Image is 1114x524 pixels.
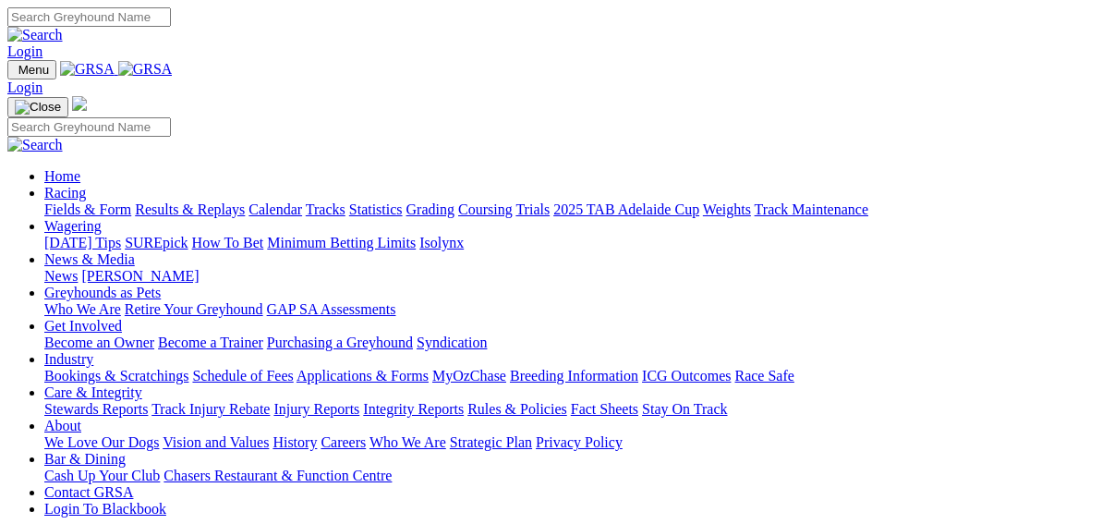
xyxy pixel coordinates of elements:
div: Wagering [44,235,1107,251]
a: Track Maintenance [755,201,868,217]
a: Applications & Forms [297,368,429,384]
div: About [44,434,1107,451]
a: Vision and Values [163,434,269,450]
a: Become an Owner [44,335,154,350]
a: Results & Replays [135,201,245,217]
a: Bookings & Scratchings [44,368,188,384]
a: Calendar [248,201,302,217]
a: Login [7,79,42,95]
a: Integrity Reports [363,401,464,417]
a: Trials [515,201,550,217]
a: Greyhounds as Pets [44,285,161,300]
a: Login [7,43,42,59]
a: Industry [44,351,93,367]
a: 2025 TAB Adelaide Cup [553,201,699,217]
a: Contact GRSA [44,484,133,500]
a: [DATE] Tips [44,235,121,250]
a: Who We Are [369,434,446,450]
a: Login To Blackbook [44,501,166,517]
a: Stewards Reports [44,401,148,417]
a: Coursing [458,201,513,217]
a: History [272,434,317,450]
button: Toggle navigation [7,60,56,79]
a: Statistics [349,201,403,217]
a: Chasers Restaurant & Function Centre [163,468,392,483]
a: Tracks [306,201,345,217]
a: Retire Your Greyhound [125,301,263,317]
a: Syndication [417,335,487,350]
a: Breeding Information [510,368,638,384]
a: Minimum Betting Limits [267,235,416,250]
a: Track Injury Rebate [151,401,270,417]
div: News & Media [44,268,1107,285]
a: Injury Reports [273,401,359,417]
a: Stay On Track [642,401,727,417]
a: Cash Up Your Club [44,468,160,483]
a: News [44,268,78,284]
img: Close [15,100,61,115]
a: SUREpick [125,235,188,250]
img: GRSA [60,61,115,78]
div: Care & Integrity [44,401,1107,418]
a: Grading [406,201,454,217]
a: Fact Sheets [571,401,638,417]
a: How To Bet [192,235,264,250]
input: Search [7,117,171,137]
button: Toggle navigation [7,97,68,117]
a: GAP SA Assessments [267,301,396,317]
span: Menu [18,63,49,77]
a: Who We Are [44,301,121,317]
a: About [44,418,81,433]
a: Schedule of Fees [192,368,293,384]
img: Search [7,137,63,153]
a: Fields & Form [44,201,131,217]
a: Rules & Policies [467,401,567,417]
a: Home [44,168,80,184]
a: ICG Outcomes [642,368,731,384]
a: We Love Our Dogs [44,434,159,450]
div: Bar & Dining [44,468,1107,484]
a: [PERSON_NAME] [81,268,199,284]
a: Racing [44,185,86,201]
a: Bar & Dining [44,451,126,467]
a: Get Involved [44,318,122,334]
input: Search [7,7,171,27]
a: Weights [703,201,751,217]
a: Privacy Policy [536,434,623,450]
a: News & Media [44,251,135,267]
div: Get Involved [44,335,1107,351]
a: Become a Trainer [158,335,263,350]
div: Greyhounds as Pets [44,301,1107,318]
a: Isolynx [419,235,464,250]
div: Industry [44,368,1107,384]
img: Search [7,27,63,43]
a: Care & Integrity [44,384,142,400]
a: Careers [321,434,366,450]
a: Race Safe [734,368,793,384]
a: Strategic Plan [450,434,532,450]
img: GRSA [118,61,173,78]
a: MyOzChase [432,368,506,384]
img: logo-grsa-white.png [72,96,87,111]
a: Wagering [44,218,102,234]
a: Purchasing a Greyhound [267,335,413,350]
div: Racing [44,201,1107,218]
